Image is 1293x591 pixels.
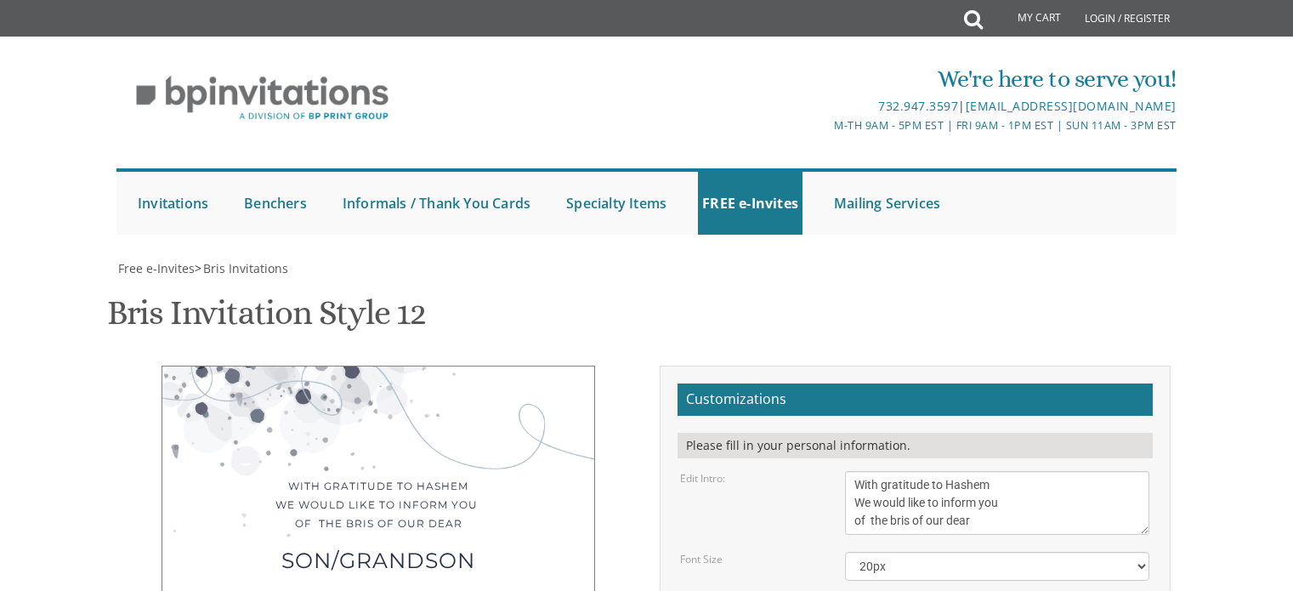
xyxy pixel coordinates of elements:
[562,172,671,235] a: Specialty Items
[107,294,426,344] h1: Bris Invitation Style 12
[338,172,535,235] a: Informals / Thank You Cards
[196,551,560,570] div: son/grandson
[678,384,1153,416] h2: Customizations
[116,260,195,276] a: Free e-Invites
[680,552,723,566] label: Font Size
[966,98,1177,114] a: [EMAIL_ADDRESS][DOMAIN_NAME]
[201,260,288,276] a: Bris Invitations
[981,2,1073,36] a: My Cart
[1222,523,1276,574] iframe: chat widget
[116,63,408,134] img: BP Invitation Loft
[698,172,802,235] a: FREE e-Invites
[240,172,311,235] a: Benchers
[830,172,944,235] a: Mailing Services
[195,260,288,276] span: >
[471,62,1177,96] div: We're here to serve you!
[680,471,725,486] label: Edit Intro:
[196,477,560,534] div: With gratitude to Hashem We would like to inform you of the bris of our dear
[133,172,213,235] a: Invitations
[118,260,195,276] span: Free e-Invites
[471,116,1177,134] div: M-Th 9am - 5pm EST | Fri 9am - 1pm EST | Sun 11am - 3pm EST
[678,433,1153,458] div: Please fill in your personal information.
[878,98,958,114] a: 732.947.3597
[845,471,1149,535] textarea: With gratitude to Hashem We would like to inform you of the bris of our dear
[471,96,1177,116] div: |
[203,260,288,276] span: Bris Invitations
